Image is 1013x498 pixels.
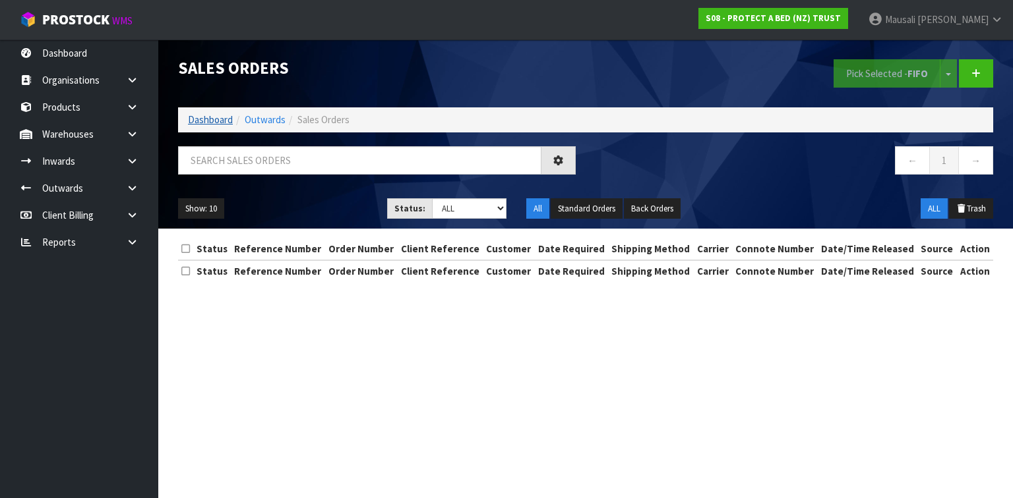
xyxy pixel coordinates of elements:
[732,238,818,260] th: Connote Number
[188,113,233,126] a: Dashboard
[958,146,993,175] a: →
[907,67,928,80] strong: FIFO
[929,146,959,175] a: 1
[231,238,325,260] th: Reference Number
[535,260,609,281] th: Date Required
[42,11,109,28] span: ProStock
[325,238,398,260] th: Order Number
[698,8,848,29] a: S08 - PROTECT A BED (NZ) TRUST
[178,146,541,175] input: Search sales orders
[398,238,483,260] th: Client Reference
[20,11,36,28] img: cube-alt.png
[535,238,609,260] th: Date Required
[394,203,425,214] strong: Status:
[694,238,732,260] th: Carrier
[949,198,993,219] button: Trash
[526,198,549,219] button: All
[193,260,231,281] th: Status
[608,260,694,281] th: Shipping Method
[231,260,325,281] th: Reference Number
[917,13,989,26] span: [PERSON_NAME]
[624,198,681,219] button: Back Orders
[732,260,818,281] th: Connote Number
[957,260,993,281] th: Action
[885,13,915,26] span: Mausali
[483,238,534,260] th: Customer
[895,146,930,175] a: ←
[193,238,231,260] th: Status
[178,59,576,77] h1: Sales Orders
[596,146,993,179] nav: Page navigation
[694,260,732,281] th: Carrier
[834,59,940,88] button: Pick Selected -FIFO
[297,113,350,126] span: Sales Orders
[483,260,534,281] th: Customer
[917,238,956,260] th: Source
[818,238,918,260] th: Date/Time Released
[921,198,948,219] button: ALL
[551,198,623,219] button: Standard Orders
[325,260,398,281] th: Order Number
[398,260,483,281] th: Client Reference
[957,238,993,260] th: Action
[706,13,841,24] strong: S08 - PROTECT A BED (NZ) TRUST
[917,260,956,281] th: Source
[245,113,286,126] a: Outwards
[178,198,224,219] button: Show: 10
[608,238,694,260] th: Shipping Method
[818,260,918,281] th: Date/Time Released
[112,14,133,27] small: WMS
